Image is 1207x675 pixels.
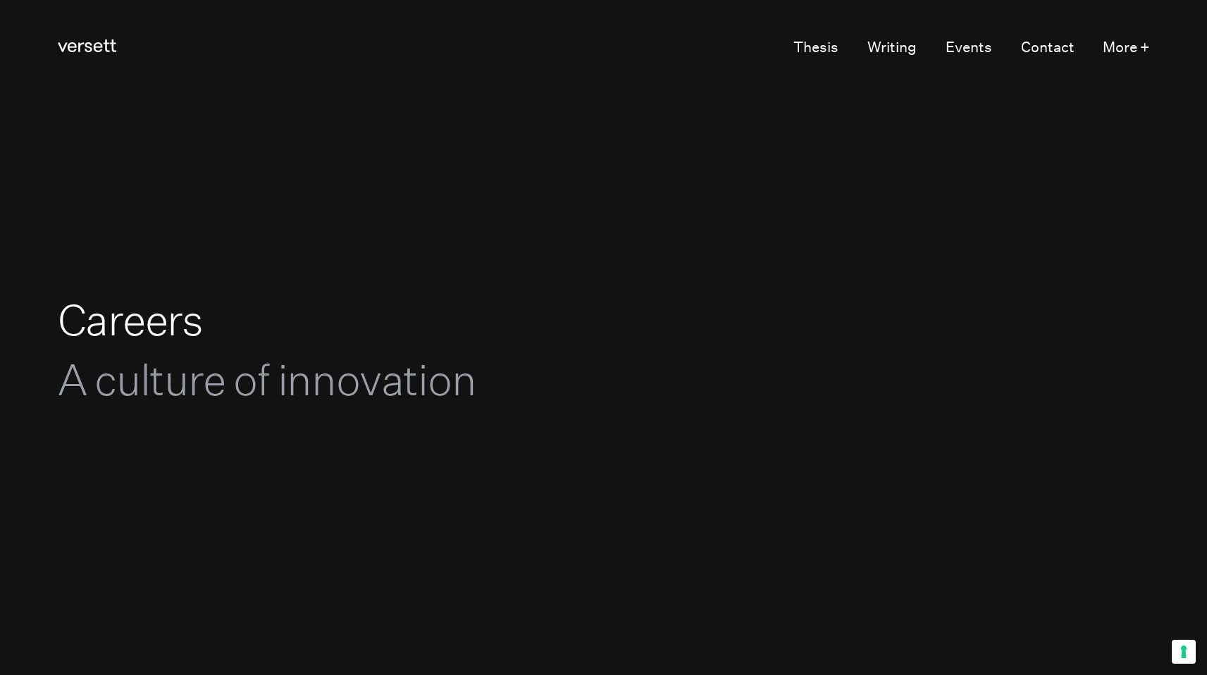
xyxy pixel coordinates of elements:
button: More + [1103,35,1149,62]
button: Your consent preferences for tracking technologies [1172,640,1196,664]
span: A culture of innovation [58,354,476,404]
a: Thesis [793,35,838,62]
a: Contact [1021,35,1075,62]
a: Writing [867,35,917,62]
a: Events [946,35,992,62]
h1: Careers [58,290,748,410]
